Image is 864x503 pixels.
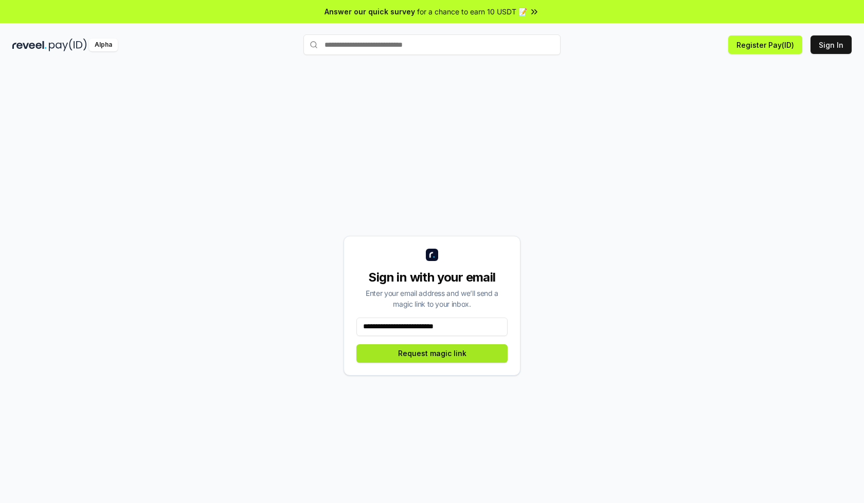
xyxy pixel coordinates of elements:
img: reveel_dark [12,39,47,51]
div: Alpha [89,39,118,51]
span: for a chance to earn 10 USDT 📝 [417,6,527,17]
div: Sign in with your email [356,269,508,286]
button: Request magic link [356,344,508,363]
img: pay_id [49,39,87,51]
div: Enter your email address and we’ll send a magic link to your inbox. [356,288,508,309]
span: Answer our quick survey [325,6,415,17]
button: Sign In [811,35,852,54]
button: Register Pay(ID) [728,35,802,54]
img: logo_small [426,249,438,261]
